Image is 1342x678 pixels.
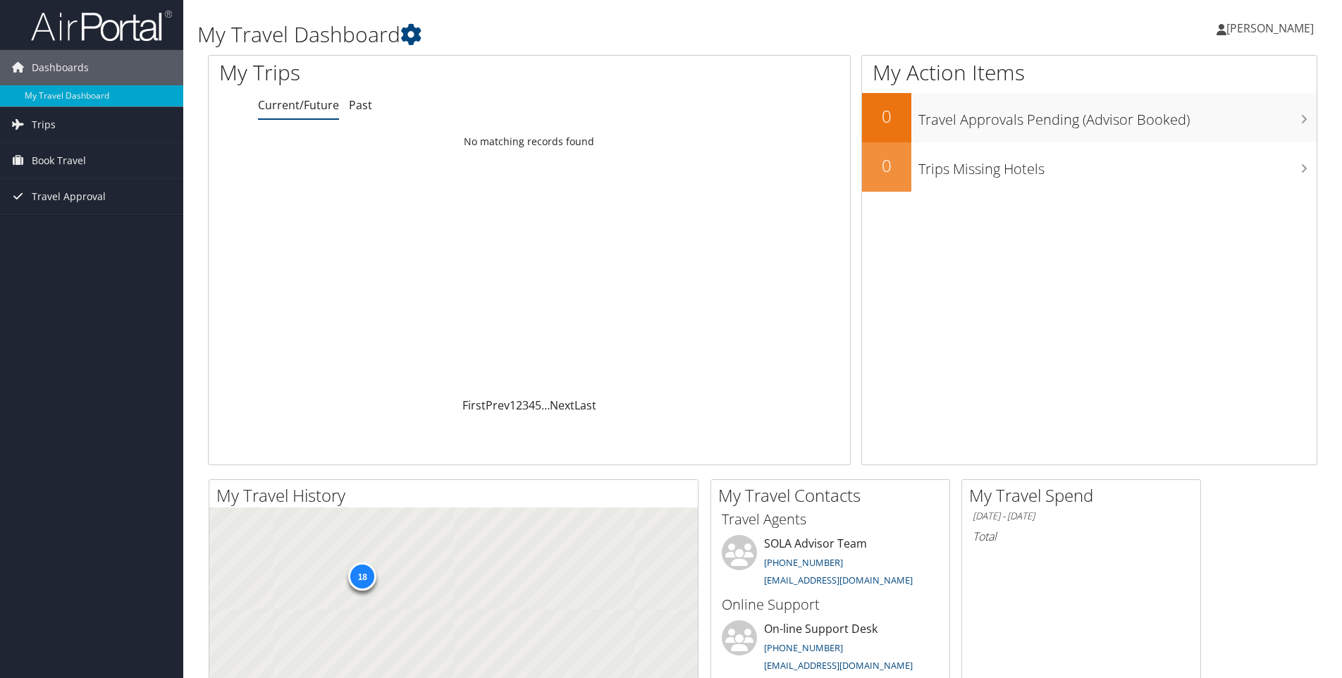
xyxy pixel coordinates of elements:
h1: My Trips [219,58,572,87]
a: Past [349,97,372,113]
a: First [462,397,486,413]
span: Book Travel [32,143,86,178]
h1: My Action Items [862,58,1317,87]
span: Trips [32,107,56,142]
span: … [541,397,550,413]
a: 1 [510,397,516,413]
a: [EMAIL_ADDRESS][DOMAIN_NAME] [764,574,913,586]
h3: Trips Missing Hotels [918,152,1317,179]
a: 0Trips Missing Hotels [862,142,1317,192]
a: Prev [486,397,510,413]
a: [PHONE_NUMBER] [764,641,843,654]
h2: My Travel Contacts [718,483,949,507]
h6: [DATE] - [DATE] [973,510,1190,523]
a: 4 [529,397,535,413]
h3: Online Support [722,595,939,615]
a: [EMAIL_ADDRESS][DOMAIN_NAME] [764,659,913,672]
h2: 0 [862,154,911,178]
div: 18 [348,562,376,591]
span: Travel Approval [32,179,106,214]
a: Current/Future [258,97,339,113]
h3: Travel Approvals Pending (Advisor Booked) [918,103,1317,130]
a: [PERSON_NAME] [1217,7,1328,49]
span: Dashboards [32,50,89,85]
h2: 0 [862,104,911,128]
a: 5 [535,397,541,413]
a: 3 [522,397,529,413]
td: No matching records found [209,129,850,154]
h6: Total [973,529,1190,544]
a: 0Travel Approvals Pending (Advisor Booked) [862,93,1317,142]
a: [PHONE_NUMBER] [764,556,843,569]
li: On-line Support Desk [715,620,946,678]
a: Next [550,397,574,413]
a: Last [574,397,596,413]
a: 2 [516,397,522,413]
h1: My Travel Dashboard [197,20,951,49]
h2: My Travel History [216,483,698,507]
h3: Travel Agents [722,510,939,529]
img: airportal-logo.png [31,9,172,42]
li: SOLA Advisor Team [715,535,946,593]
span: [PERSON_NAME] [1226,20,1314,36]
h2: My Travel Spend [969,483,1200,507]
